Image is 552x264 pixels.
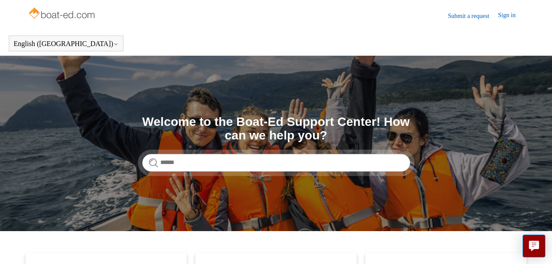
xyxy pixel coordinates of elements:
[523,235,545,257] button: Live chat
[28,5,97,23] img: Boat-Ed Help Center home page
[498,11,524,21] a: Sign in
[142,154,410,171] input: Search
[14,40,119,48] button: English ([GEOGRAPHIC_DATA])
[448,11,498,21] a: Submit a request
[142,115,410,143] h1: Welcome to the Boat-Ed Support Center! How can we help you?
